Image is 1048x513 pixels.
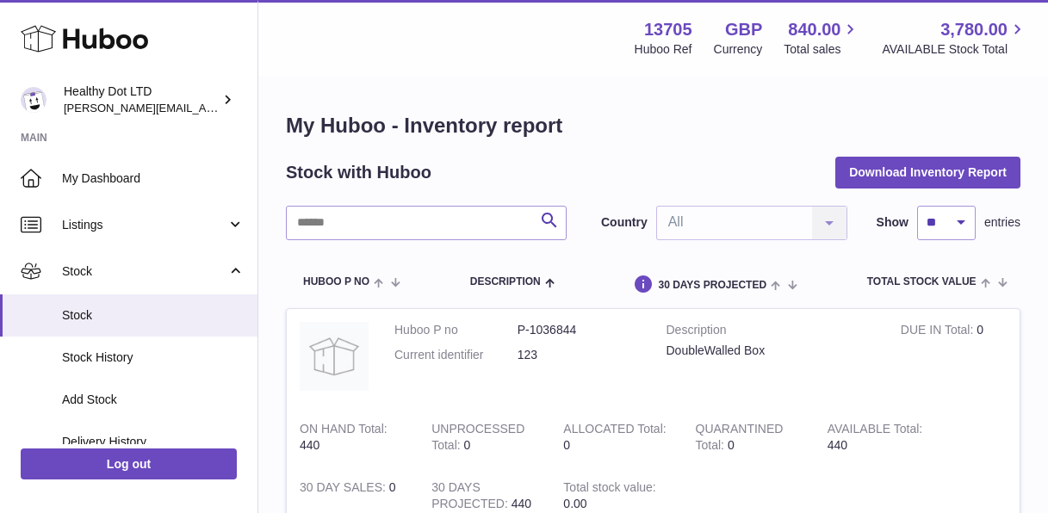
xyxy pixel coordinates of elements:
a: Log out [21,448,237,479]
span: entries [984,214,1020,231]
div: Currency [714,41,763,58]
dt: Huboo P no [394,322,518,338]
span: Stock [62,307,245,324]
span: 3,780.00 [940,18,1008,41]
strong: Description [667,322,875,343]
strong: DUE IN Total [901,323,977,341]
strong: GBP [725,18,762,41]
span: Description [470,276,541,287]
td: 440 [815,408,946,467]
span: AVAILABLE Stock Total [882,41,1027,58]
a: 840.00 Total sales [784,18,860,58]
span: 840.00 [788,18,840,41]
strong: ON HAND Total [300,422,388,440]
img: Dorothy@healthydot.com [21,87,47,113]
span: My Dashboard [62,170,245,187]
span: Stock History [62,349,245,366]
span: Total stock value [867,276,977,287]
span: Listings [62,217,226,233]
span: Delivery History [62,434,245,450]
td: 0 [888,309,1020,408]
img: product image [300,322,369,391]
strong: UNPROCESSED Total [431,422,524,456]
h2: Stock with Huboo [286,161,431,184]
dt: Current identifier [394,347,518,363]
span: [PERSON_NAME][EMAIL_ADDRESS][DOMAIN_NAME] [64,101,345,114]
span: Stock [62,263,226,280]
span: Huboo P no [303,276,369,287]
label: Show [877,214,908,231]
div: Healthy Dot LTD [64,83,219,116]
td: 0 [550,408,682,467]
strong: ALLOCATED Total [563,422,666,440]
dd: P-1036844 [518,322,641,338]
div: Huboo Ref [635,41,692,58]
span: Add Stock [62,392,245,408]
span: 30 DAYS PROJECTED [658,280,766,291]
span: 0.00 [563,497,586,510]
strong: QUARANTINED Total [696,422,784,456]
td: 0 [419,408,550,467]
a: 3,780.00 AVAILABLE Stock Total [882,18,1027,58]
dd: 123 [518,347,641,363]
strong: 30 DAY SALES [300,480,389,498]
div: DoubleWalled Box [667,343,875,359]
strong: Total stock value [563,480,655,498]
button: Download Inventory Report [835,157,1020,188]
span: 0 [728,438,735,452]
h1: My Huboo - Inventory report [286,112,1020,139]
strong: 13705 [644,18,692,41]
label: Country [601,214,648,231]
td: 440 [287,408,419,467]
span: Total sales [784,41,860,58]
strong: AVAILABLE Total [828,422,923,440]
